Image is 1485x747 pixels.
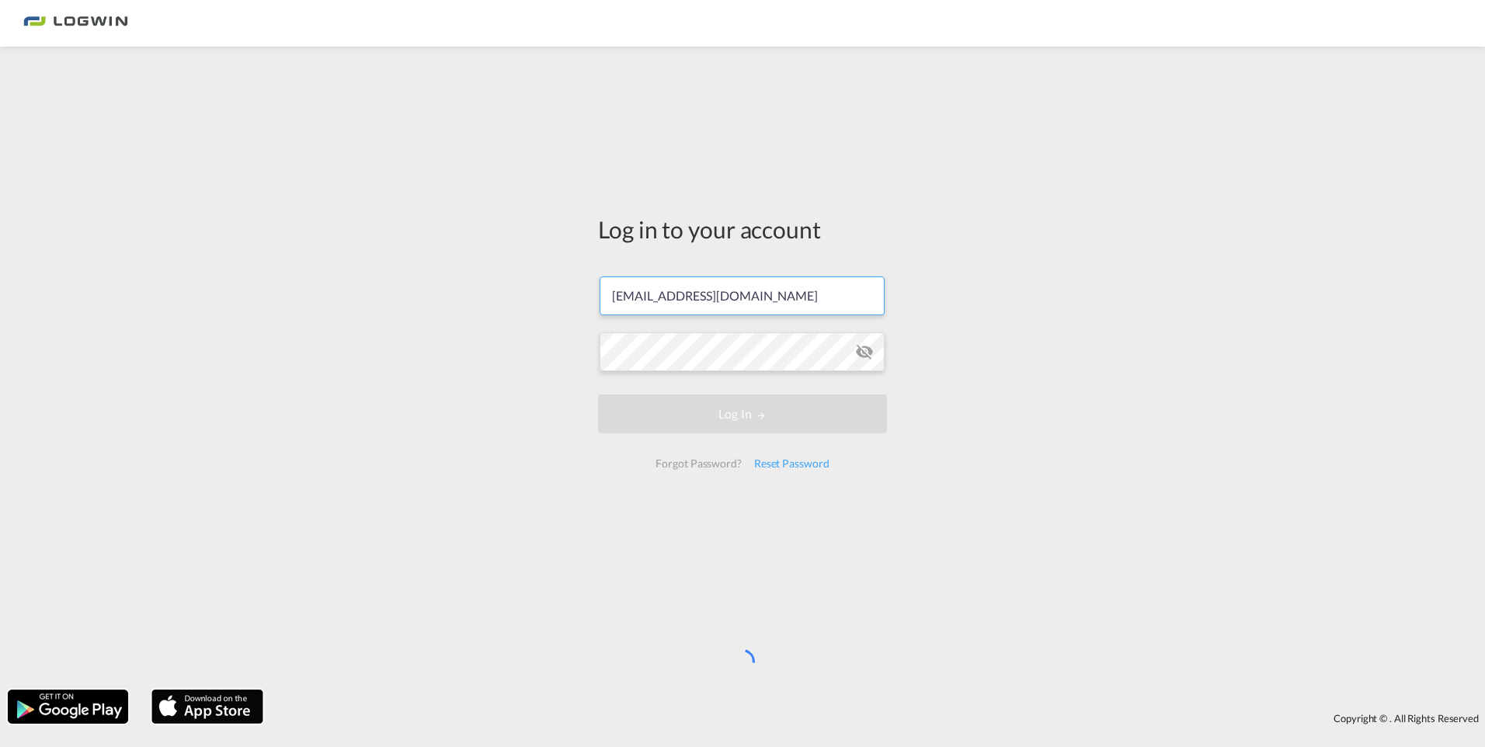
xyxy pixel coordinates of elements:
[23,6,128,41] img: bc73a0e0d8c111efacd525e4c8ad7d32.png
[271,705,1485,731] div: Copyright © . All Rights Reserved
[649,450,747,478] div: Forgot Password?
[748,450,836,478] div: Reset Password
[150,688,265,725] img: apple.png
[855,342,874,361] md-icon: icon-eye-off
[6,688,130,725] img: google.png
[598,213,887,245] div: Log in to your account
[600,276,885,315] input: Enter email/phone number
[598,394,887,433] button: LOGIN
